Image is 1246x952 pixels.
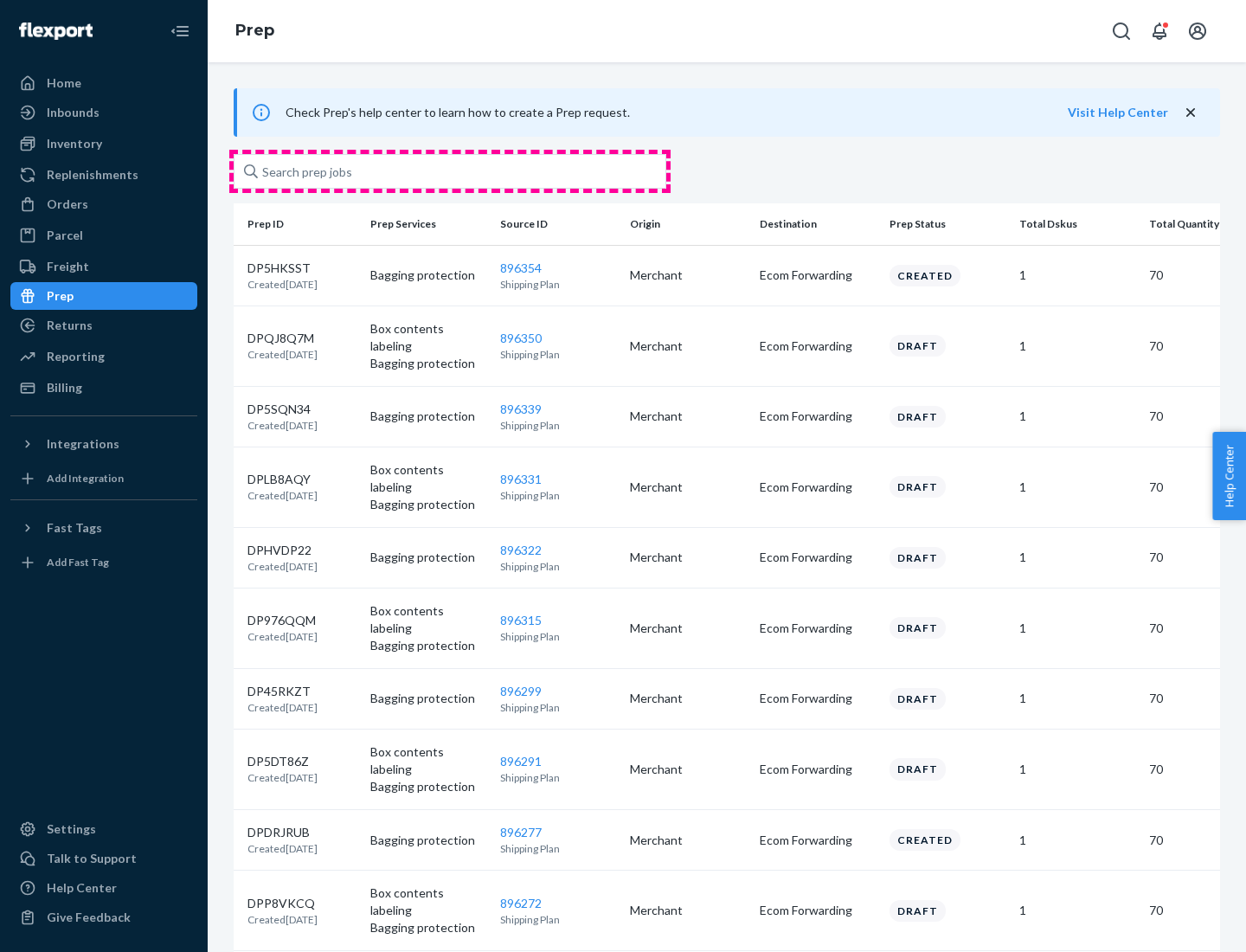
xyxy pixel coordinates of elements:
[630,549,746,566] p: Merchant
[890,617,946,639] div: Draft
[10,845,197,872] a: Talk to Support
[760,620,876,637] p: Ecom Forwarding
[500,277,616,292] p: Shipping Plan
[370,602,486,637] p: Box contents labeling
[10,549,197,576] a: Add Fast Tag
[890,547,946,569] div: Draft
[890,476,946,498] div: Draft
[370,408,486,425] p: Bagging protection
[500,472,542,486] a: 896331
[286,105,630,119] span: Check Prep's help center to learn how to create a Prep request.
[500,629,616,644] p: Shipping Plan
[10,904,197,931] button: Give Feedback
[247,471,318,488] p: DPLB8AQY
[247,559,318,574] p: Created [DATE]
[247,277,318,292] p: Created [DATE]
[234,154,666,189] input: Search prep jobs
[760,761,876,778] p: Ecom Forwarding
[370,355,486,372] p: Bagging protection
[47,258,89,275] div: Freight
[247,401,318,418] p: DP5SQN34
[10,282,197,310] a: Prep
[1104,14,1139,48] button: Open Search Box
[630,338,746,355] p: Merchant
[1019,902,1135,919] p: 1
[370,320,486,355] p: Box contents labeling
[163,14,197,48] button: Close Navigation
[500,402,542,416] a: 896339
[222,6,288,56] ol: breadcrumbs
[247,488,318,503] p: Created [DATE]
[1180,14,1215,48] button: Open account menu
[500,912,616,927] p: Shipping Plan
[500,770,616,785] p: Shipping Plan
[247,330,318,347] p: DPQJ8Q7M
[370,461,486,496] p: Box contents labeling
[500,261,542,275] a: 896354
[760,690,876,707] p: Ecom Forwarding
[753,203,883,245] th: Destination
[500,347,616,362] p: Shipping Plan
[1019,549,1135,566] p: 1
[500,543,542,557] a: 896322
[370,549,486,566] p: Bagging protection
[630,832,746,849] p: Merchant
[47,850,137,867] div: Talk to Support
[630,479,746,496] p: Merchant
[1019,479,1135,496] p: 1
[760,338,876,355] p: Ecom Forwarding
[47,166,138,183] div: Replenishments
[247,895,318,912] p: DPP8VKCQ
[500,825,542,839] a: 896277
[1212,432,1246,520] span: Help Center
[235,21,274,40] a: Prep
[247,700,318,715] p: Created [DATE]
[1182,104,1199,122] button: close
[247,629,318,644] p: Created [DATE]
[47,471,124,486] div: Add Integration
[883,203,1012,245] th: Prep Status
[500,896,542,910] a: 896272
[1019,761,1135,778] p: 1
[630,620,746,637] p: Merchant
[10,190,197,218] a: Orders
[10,222,197,249] a: Parcel
[1019,338,1135,355] p: 1
[1019,832,1135,849] p: 1
[47,348,105,365] div: Reporting
[1019,408,1135,425] p: 1
[500,488,616,503] p: Shipping Plan
[1019,690,1135,707] p: 1
[760,408,876,425] p: Ecom Forwarding
[47,379,82,396] div: Billing
[370,743,486,778] p: Box contents labeling
[500,418,616,433] p: Shipping Plan
[47,317,93,334] div: Returns
[363,203,493,245] th: Prep Services
[760,832,876,849] p: Ecom Forwarding
[10,161,197,189] a: Replenishments
[500,613,542,627] a: 896315
[370,267,486,284] p: Bagging protection
[1142,14,1177,48] button: Open notifications
[47,287,74,305] div: Prep
[47,519,102,537] div: Fast Tags
[47,555,109,569] div: Add Fast Tag
[19,23,93,40] img: Flexport logo
[630,408,746,425] p: Merchant
[10,374,197,402] a: Billing
[10,343,197,370] a: Reporting
[370,778,486,795] p: Bagging protection
[890,406,946,428] div: Draft
[247,753,318,770] p: DP5DT86Z
[370,919,486,936] p: Bagging protection
[890,688,946,710] div: Draft
[890,265,960,286] div: Created
[890,758,946,780] div: Draft
[370,690,486,707] p: Bagging protection
[760,549,876,566] p: Ecom Forwarding
[623,203,753,245] th: Origin
[247,542,318,559] p: DPHVDP22
[10,130,197,158] a: Inventory
[47,820,96,838] div: Settings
